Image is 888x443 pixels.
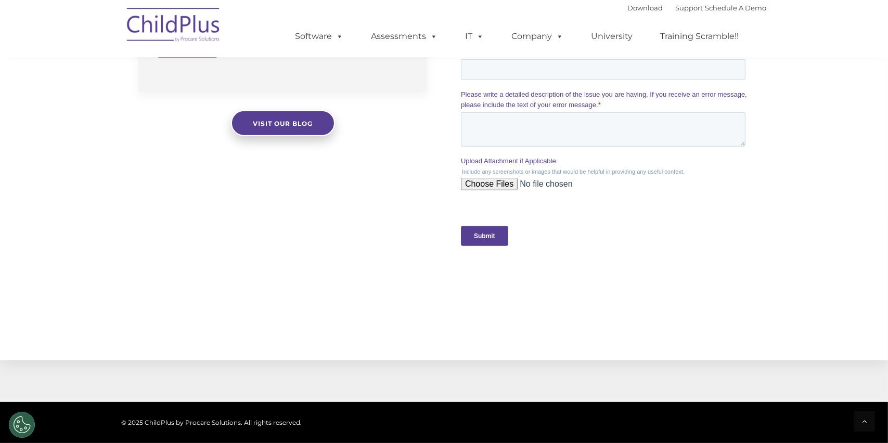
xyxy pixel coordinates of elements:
span: Last name [145,69,176,76]
img: ChildPlus by Procare Solutions [122,1,226,53]
a: University [581,26,644,47]
a: Company [501,26,574,47]
a: Assessments [361,26,448,47]
a: Software [285,26,354,47]
a: Schedule A Demo [705,4,767,12]
a: Support [676,4,703,12]
span: © 2025 ChildPlus by Procare Solutions. All rights reserved. [122,419,302,426]
font: | [628,4,767,12]
a: Download [628,4,663,12]
button: Cookies Settings [9,412,35,438]
span: Visit our blog [253,120,313,127]
a: Training Scramble!! [650,26,750,47]
iframe: Chat Widget [718,331,888,443]
a: Visit our blog [231,110,335,136]
span: Phone number [145,111,189,119]
a: IT [455,26,495,47]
